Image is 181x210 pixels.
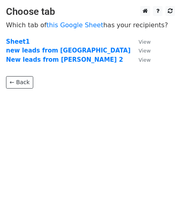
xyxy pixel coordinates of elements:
[131,56,151,63] a: View
[6,47,131,54] a: new leads from [GEOGRAPHIC_DATA]
[131,38,151,45] a: View
[139,39,151,45] small: View
[131,47,151,54] a: View
[6,76,33,89] a: ← Back
[6,56,123,63] a: New leads from [PERSON_NAME] 2
[6,6,175,18] h3: Choose tab
[139,57,151,63] small: View
[6,21,175,29] p: Which tab of has your recipients?
[139,48,151,54] small: View
[6,38,30,45] a: Sheet1
[46,21,103,29] a: this Google Sheet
